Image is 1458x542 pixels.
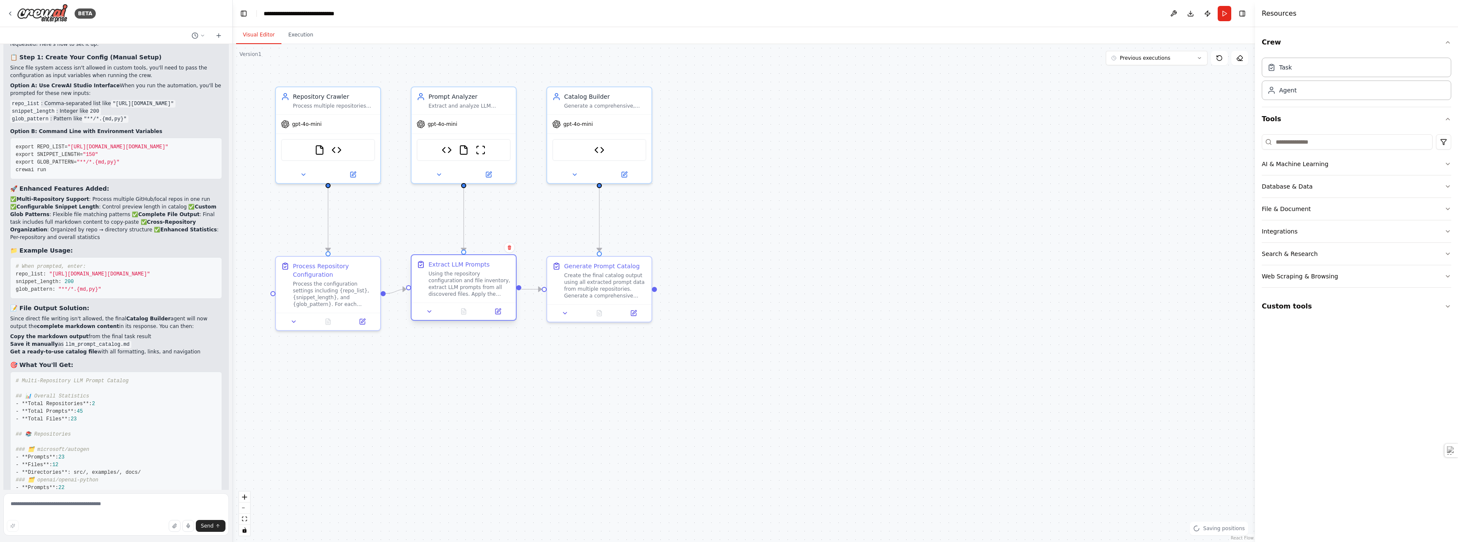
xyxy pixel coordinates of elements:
[10,348,222,356] li: with all formatting, links, and navigation
[239,492,250,503] button: zoom in
[239,51,262,58] div: Version 1
[1262,265,1451,287] button: Web Scraping & Browsing
[10,115,50,123] code: glob_pattern
[600,170,648,180] button: Open in side panel
[476,145,486,155] img: ScrapeWebsiteTool
[212,31,225,41] button: Start a new chat
[71,416,77,422] span: 23
[17,196,89,202] strong: Multi-Repository Support
[563,121,593,128] span: gpt-4o-mini
[348,317,377,327] button: Open in side panel
[238,8,250,19] button: Hide left sidebar
[10,361,73,368] strong: 🎯 What You'll Get:
[1262,205,1311,213] div: File & Document
[10,315,222,330] p: Since direct file writing isn't allowed, the final agent will now output the in its response. You...
[239,492,250,536] div: React Flow controls
[16,167,46,173] span: crewai run
[138,211,200,217] strong: Complete File Output
[1231,536,1254,540] a: React Flow attribution
[411,256,517,322] div: Extract LLM PromptsUsing the repository configuration and file inventory, extract LLM prompts fro...
[483,306,512,317] button: Open in side panel
[58,485,64,491] span: 22
[1262,227,1297,236] div: Integrations
[83,152,98,158] span: "150"
[428,103,511,109] div: Extract and analyze LLM prompts from files across multiple repositories, applying {snippet_length...
[1262,8,1297,19] h4: Resources
[331,145,342,155] img: Repo File Discovery Tool
[1262,295,1451,318] button: Custom tools
[16,393,89,399] span: ## 📊 Overall Statistics
[92,401,95,407] span: 2
[16,401,92,407] span: - **Total Repositories**:
[16,264,86,270] span: # When prompted, enter:
[1262,220,1451,242] button: Integrations
[275,256,381,331] div: Process Repository ConfigurationProcess the configuration settings including {repo_list}, {snippe...
[75,8,96,19] div: BETA
[188,31,209,41] button: Switch to previous chat
[411,86,517,184] div: Prompt AnalyzerExtract and analyze LLM prompts from files across multiple repositories, applying ...
[1262,160,1328,168] div: AI & Machine Learning
[1262,153,1451,175] button: AI & Machine Learning
[16,470,141,475] span: - **Directories**: src/, examples/, docs/
[10,128,162,134] strong: Option B: Command Line with Environment Variables
[428,121,457,128] span: gpt-4o-mini
[201,523,214,529] span: Send
[239,525,250,536] button: toggle interactivity
[10,115,222,122] li: : Pattern like
[236,26,281,44] button: Visual Editor
[1120,55,1170,61] span: Previous executions
[16,144,67,150] span: export REPO_LIST=
[594,145,604,155] img: Catalog Builder Tool
[595,188,604,251] g: Edge from cb7e5097-f3bf-4601-86aa-5a22e056abf0 to 54a8ce26-ebb8-4c2c-9fde-1337487d04fa
[7,520,19,532] button: Improve this prompt
[37,323,119,329] strong: complete markdown content
[1262,54,1451,107] div: Crew
[1279,63,1292,72] div: Task
[16,286,56,292] span: glob_pattern:
[582,308,618,318] button: No output available
[1262,31,1451,54] button: Crew
[275,86,381,184] div: Repository CrawlerProcess multiple repositories from {repo_list} using {glob_pattern} settings to...
[314,145,325,155] img: FileReadTool
[64,341,131,348] code: llm_prompt_catalog.md
[10,107,222,115] li: : Integer like
[292,121,322,128] span: gpt-4o-mini
[564,272,646,299] div: Create the final catalog output using all extracted prompt data from multiple repositories. Gener...
[1279,86,1297,95] div: Agent
[1262,131,1451,295] div: Tools
[10,83,120,89] strong: Option A: Use CrewAI Studio Interface
[1236,8,1248,19] button: Hide right sidebar
[10,64,222,79] p: Since file system access isn't allowed in custom tools, you'll need to pass the configuration as ...
[1262,182,1313,191] div: Database & Data
[196,520,225,532] button: Send
[1203,525,1245,532] span: Saving positions
[10,333,222,340] li: from the final task result
[16,378,128,384] span: # Multi-Repository LLM Prompt Catalog
[293,92,375,101] div: Repository Crawler
[17,204,99,210] strong: Configurable Snippet Length
[310,317,346,327] button: No output available
[1262,175,1451,197] button: Database & Data
[10,247,73,254] strong: 📁 Example Usage:
[1262,198,1451,220] button: File & Document
[459,145,469,155] img: FileReadTool
[281,26,320,44] button: Execution
[546,86,652,184] div: Catalog BuilderGenerate a comprehensive, multi-repository prompt catalog with complete markdown c...
[329,170,377,180] button: Open in side panel
[88,108,101,115] code: 200
[264,9,357,18] nav: breadcrumb
[239,503,250,514] button: zoom out
[446,306,482,317] button: No output available
[126,316,170,322] strong: Catalog Builder
[465,170,512,180] button: Open in side panel
[293,281,375,308] div: Process the configuration settings including {repo_list}, {snippet_length}, and {glob_pattern}. F...
[52,462,58,468] span: 12
[10,82,222,97] p: When you run the automation, you'll be prompted for these new inputs:
[16,271,46,277] span: repo_list:
[16,159,77,165] span: export GLOB_PATTERN=
[16,477,98,483] span: ### 🗂️ openai/openai-python
[17,4,68,23] img: Logo
[67,144,168,150] span: "[URL][DOMAIN_NAME][DOMAIN_NAME]"
[10,185,109,192] strong: 🚀 Enhanced Features Added:
[564,103,646,109] div: Generate a comprehensive, multi-repository prompt catalog with complete markdown content that use...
